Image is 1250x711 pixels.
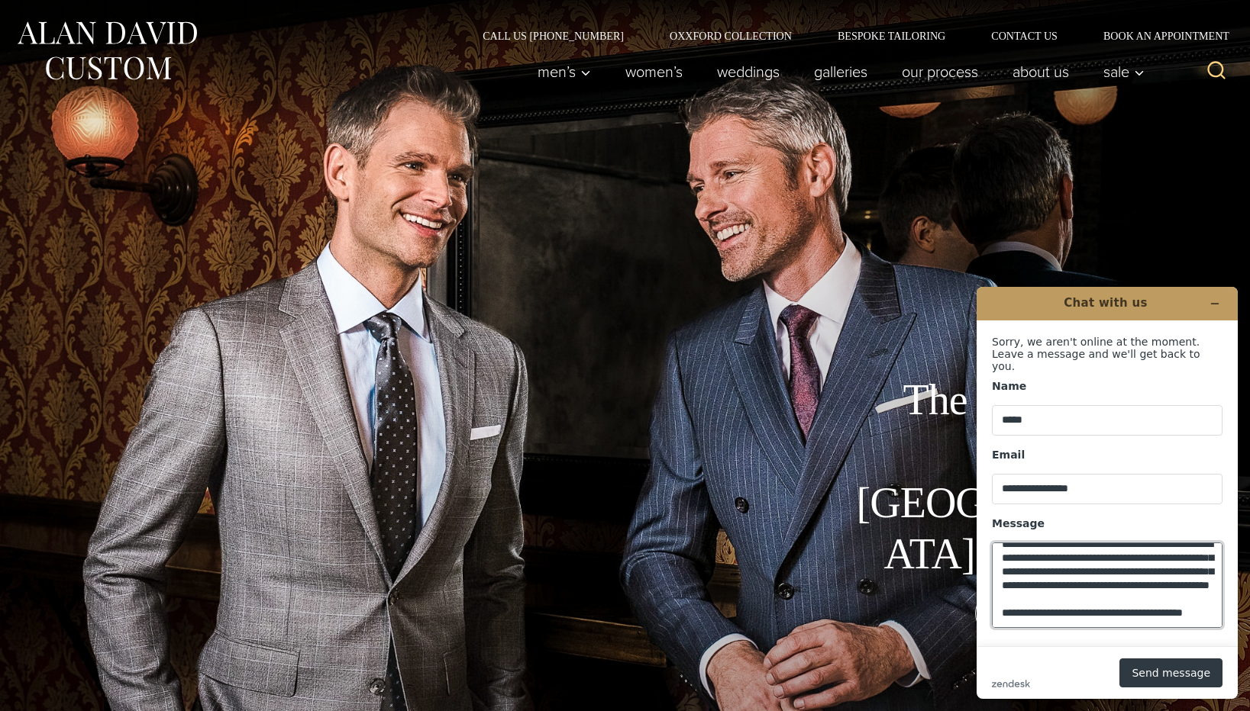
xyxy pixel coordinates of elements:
a: Call Us [PHONE_NUMBER] [460,31,647,41]
a: Book an Appointment [1080,31,1235,41]
a: Our Process [885,56,996,87]
nav: Primary Navigation [521,56,1153,87]
a: Women’s [609,56,700,87]
button: Child menu of Men’s [521,56,609,87]
span: Help [35,11,66,24]
a: About Us [996,56,1087,87]
a: Oxxford Collection [647,31,815,41]
a: weddings [700,56,797,87]
h1: The Best Custom Suits [GEOGRAPHIC_DATA] Has to Offer [845,375,1189,580]
img: Alan David Custom [15,17,199,85]
button: View Search Form [1198,53,1235,90]
iframe: Find more information here [964,275,1250,711]
a: Bespoke Tailoring [815,31,968,41]
button: Sale sub menu toggle [1087,56,1153,87]
a: Galleries [797,56,885,87]
a: Contact Us [968,31,1080,41]
nav: Secondary Navigation [460,31,1235,41]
